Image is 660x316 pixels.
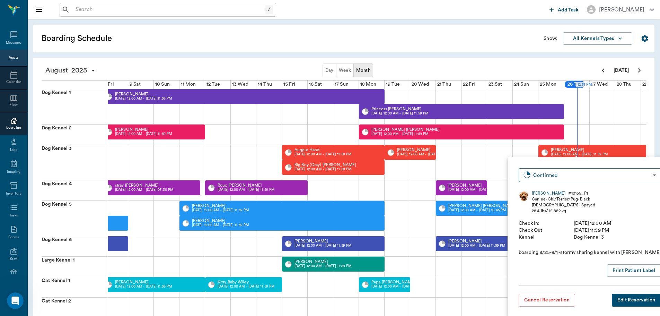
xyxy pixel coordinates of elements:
[519,227,574,234] td: Check Out
[42,145,108,180] div: Dog Kennel 3
[8,235,19,240] div: Forms
[42,277,108,297] div: Cat Kennel 1
[115,187,173,193] p: [DATE] 12:00 AM - [DATE] 07:30 PM
[294,167,356,172] p: [DATE] 12:00 AM - [DATE] 11:59 PM
[205,80,221,89] div: 12 Tue
[282,80,297,89] div: 15 Fri
[610,63,632,77] button: [DATE]
[154,80,171,89] div: 10 Sun
[551,148,608,152] p: [PERSON_NAME]
[547,3,581,16] button: Add Task
[397,148,454,152] p: [PERSON_NAME]
[448,183,505,187] p: [PERSON_NAME]
[42,33,223,44] h5: Boarding Schedule
[10,147,17,153] div: Labs
[115,284,172,289] p: [DATE] 12:00 AM - [DATE] 11:59 PM
[448,208,516,213] p: [DATE] 12:00 AM - [DATE] 10:45 PM
[308,80,323,89] div: 16 Sat
[544,35,557,42] p: Show:
[115,183,173,187] p: stray [PERSON_NAME]
[448,204,516,208] p: [PERSON_NAME] [PERSON_NAME]
[590,80,609,89] div: 27 Wed
[9,213,18,218] div: Tasks
[218,187,274,193] p: [DATE] 12:00 AM - [DATE] 11:59 PM
[532,202,595,208] div: [DEMOGRAPHIC_DATA] - Spayed
[128,80,142,89] div: 9 Sat
[519,234,574,241] td: Kennel
[353,63,373,77] button: Month
[115,92,172,96] p: [PERSON_NAME]
[42,236,108,256] div: Dog Kennel 6
[533,171,650,179] div: Confirmed
[599,6,644,14] div: [PERSON_NAME]
[359,80,378,89] div: 18 Mon
[42,257,108,277] div: Large Kennel 1
[42,89,108,124] div: Dog Kennel 1
[551,152,608,157] p: [DATE] 12:00 AM - [DATE] 11:59 PM
[115,96,172,101] p: [DATE] 12:00 AM - [DATE] 11:59 PM
[9,55,18,60] div: Appts
[333,80,350,89] div: 17 Sun
[294,163,356,167] p: Big Boy (Gray) [PERSON_NAME]
[532,208,595,214] div: 28.4 lbs / 12.882 kg
[115,280,172,284] p: [PERSON_NAME]
[385,80,401,89] div: 19 Tue
[42,63,99,77] button: August2025
[436,80,452,89] div: 21 Thu
[538,80,558,89] div: 25 Mon
[461,80,476,89] div: 22 Fri
[294,148,351,152] p: Auggie Hand
[179,80,197,89] div: 11 Mon
[519,220,574,227] td: Check In:
[265,5,273,14] div: /
[192,219,249,223] p: [PERSON_NAME]
[564,80,586,89] div: 26 Tue
[42,201,108,236] div: Dog Kennel 5
[10,257,17,262] div: Staff
[532,196,595,202] div: Canine - Chi/Terrier/Pug - Black
[115,131,172,137] p: [DATE] 12:00 AM - [DATE] 11:59 PM
[192,204,249,208] p: [PERSON_NAME]
[410,80,430,89] div: 20 Wed
[115,127,172,131] p: [PERSON_NAME]
[192,223,249,228] p: [DATE] 12:00 AM - [DATE] 11:59 PM
[323,63,336,77] button: Day
[294,239,351,243] p: [PERSON_NAME]
[256,80,273,89] div: 14 Thu
[371,107,428,111] p: Princess [PERSON_NAME]
[336,63,354,77] button: Week
[73,5,265,15] input: Search
[294,243,351,248] p: [DATE] 12:00 AM - [DATE] 11:59 PM
[6,40,22,45] div: Messages
[519,294,575,307] button: Cancel Reservation
[568,190,588,196] div: # 10165_P1
[532,190,565,196] a: [PERSON_NAME]
[448,239,505,243] p: [PERSON_NAME]
[632,63,646,77] button: Next page
[641,80,656,89] div: 29 Fri
[371,131,439,137] p: [DATE] 12:00 AM - [DATE] 11:59 PM
[44,66,70,75] span: August
[32,3,46,17] button: Close drawer
[192,208,249,213] p: [DATE] 12:00 AM - [DATE] 11:59 PM
[487,80,503,89] div: 23 Sat
[7,292,24,309] iframe: Intercom live chat
[42,125,108,145] div: Dog Kennel 2
[397,152,454,157] p: [DATE] 12:00 AM - [DATE] 11:59 PM
[448,187,505,193] p: [DATE] 12:00 AM - [DATE] 11:59 PM
[615,80,633,89] div: 28 Thu
[103,80,115,89] div: 8 Fri
[218,284,274,289] p: [DATE] 12:00 AM - [DATE] 11:59 PM
[294,259,351,264] p: [PERSON_NAME]
[371,111,428,116] p: [DATE] 12:00 AM - [DATE] 11:59 PM
[513,80,530,89] div: 24 Sun
[448,243,505,248] p: [DATE] 12:00 AM - [DATE] 11:59 PM
[218,280,274,284] p: Kitty Baby Wiley
[7,169,20,174] div: Imaging
[70,66,89,75] span: 2025
[231,80,250,89] div: 13 Wed
[519,190,529,201] img: Profile Image
[596,63,610,77] button: Previous page
[371,127,439,131] p: [PERSON_NAME] [PERSON_NAME]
